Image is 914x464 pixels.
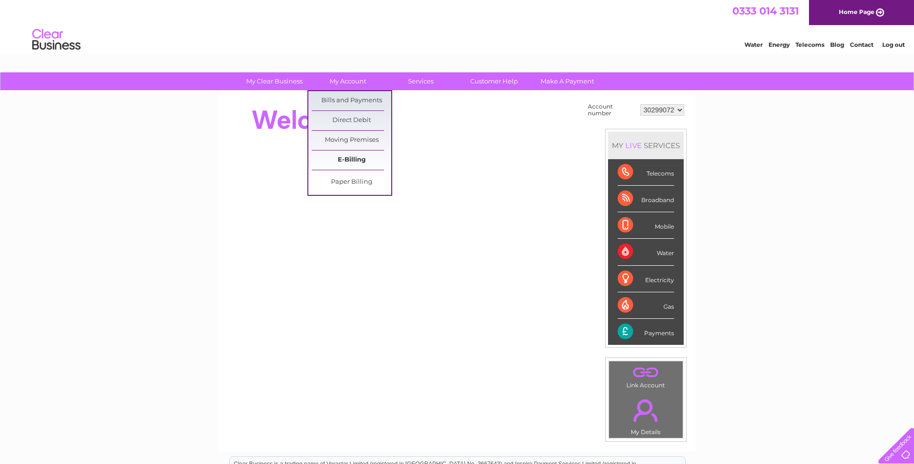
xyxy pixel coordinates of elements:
[611,394,680,427] a: .
[312,150,391,170] a: E-Billing
[850,41,874,48] a: Contact
[882,41,905,48] a: Log out
[611,364,680,381] a: .
[795,41,824,48] a: Telecoms
[312,111,391,130] a: Direct Debit
[312,173,391,192] a: Paper Billing
[609,391,683,438] td: My Details
[618,266,674,292] div: Electricity
[830,41,844,48] a: Blog
[230,5,685,47] div: Clear Business is a trading name of Verastar Limited (registered in [GEOGRAPHIC_DATA] No. 3667643...
[618,239,674,265] div: Water
[312,131,391,150] a: Moving Premises
[618,292,674,319] div: Gas
[381,72,461,90] a: Services
[235,72,314,90] a: My Clear Business
[609,361,683,391] td: Link Account
[585,101,638,119] td: Account number
[32,25,81,55] img: logo.png
[618,319,674,345] div: Payments
[744,41,763,48] a: Water
[618,159,674,186] div: Telecoms
[768,41,790,48] a: Energy
[618,212,674,239] div: Mobile
[308,72,387,90] a: My Account
[312,91,391,110] a: Bills and Payments
[608,132,684,159] div: MY SERVICES
[732,5,799,17] a: 0333 014 3131
[623,141,644,150] div: LIVE
[618,186,674,212] div: Broadband
[528,72,607,90] a: Make A Payment
[454,72,534,90] a: Customer Help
